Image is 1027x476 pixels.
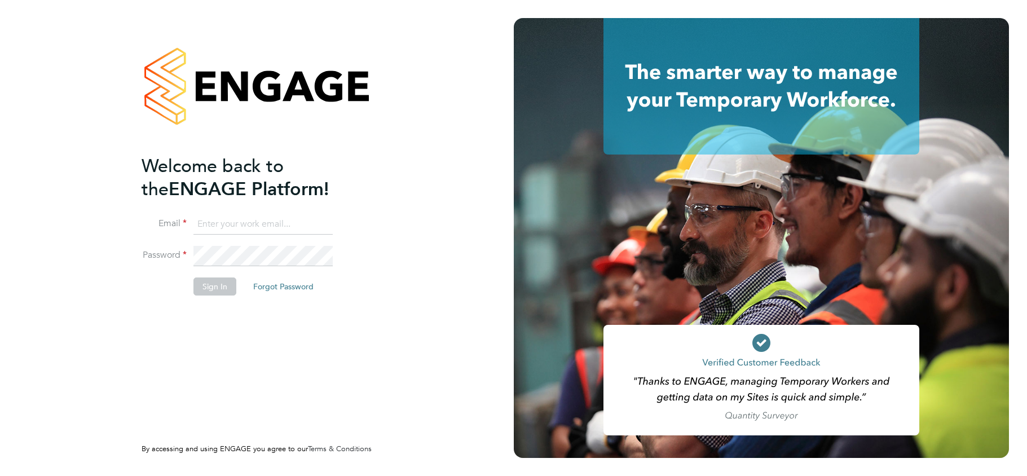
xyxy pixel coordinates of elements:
a: Terms & Conditions [308,444,372,453]
label: Email [142,218,187,230]
input: Enter your work email... [193,214,333,235]
button: Forgot Password [244,277,323,296]
span: By accessing and using ENGAGE you agree to our [142,444,372,453]
label: Password [142,249,187,261]
button: Sign In [193,277,236,296]
h2: ENGAGE Platform! [142,155,362,201]
span: Welcome back to the [142,155,284,200]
